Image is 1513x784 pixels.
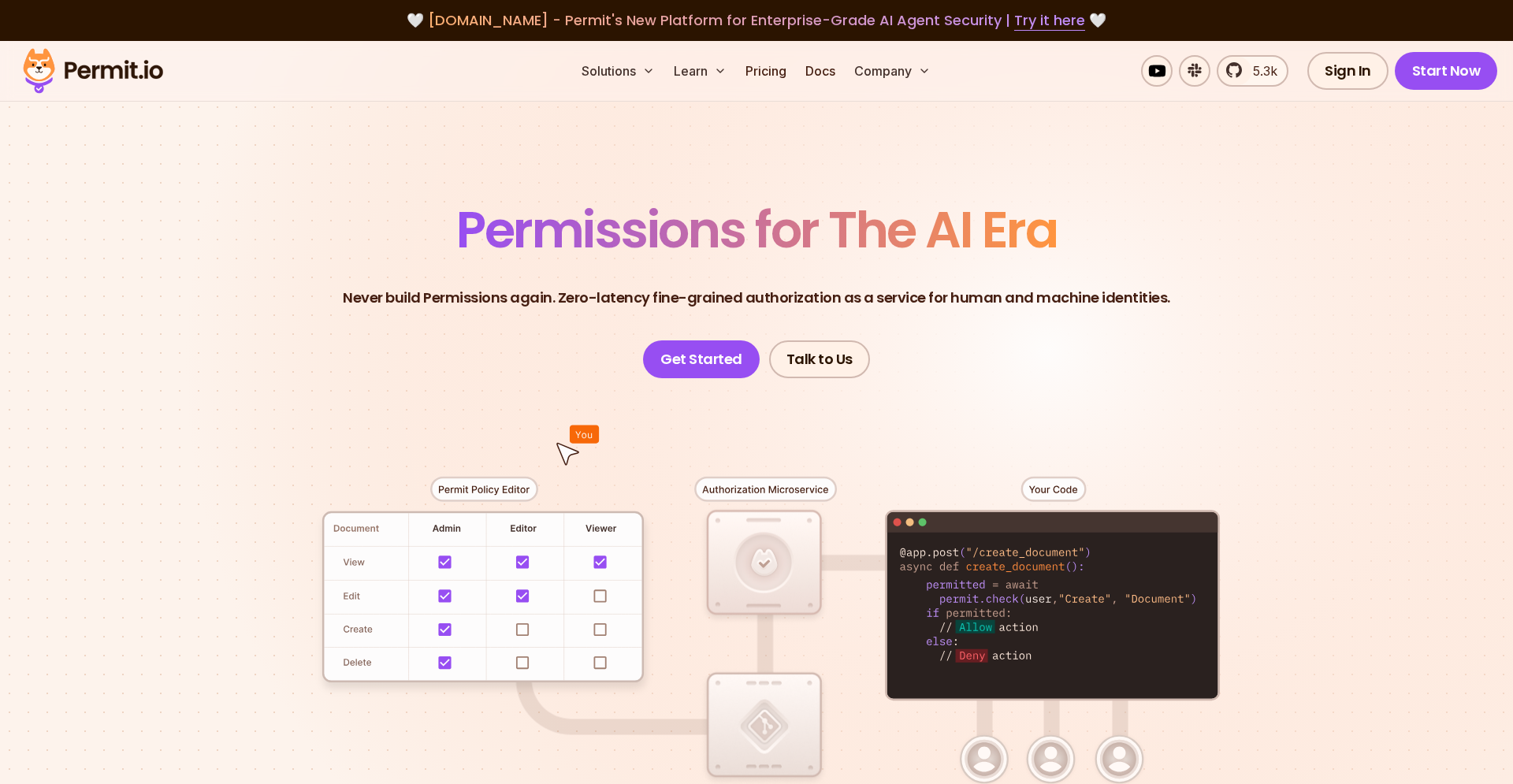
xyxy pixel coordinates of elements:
[38,9,1475,32] div: 🤍 🤍
[1217,55,1288,87] a: 5.3k
[643,340,760,378] a: Get Started
[343,287,1170,309] p: Never build Permissions again. Zero-latency fine-grained authorization as a service for human and...
[667,55,733,87] button: Learn
[456,195,1057,265] span: Permissions for The AI Era
[428,10,1085,30] span: [DOMAIN_NAME] - Permit's New Platform for Enterprise-Grade AI Agent Security |
[769,340,870,378] a: Talk to Us
[16,44,170,98] img: Permit logo
[848,55,937,87] button: Company
[1395,52,1498,90] a: Start Now
[739,55,793,87] a: Pricing
[1243,61,1277,80] span: 5.3k
[1307,52,1388,90] a: Sign In
[1014,10,1085,31] a: Try it here
[575,55,661,87] button: Solutions
[799,55,842,87] a: Docs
